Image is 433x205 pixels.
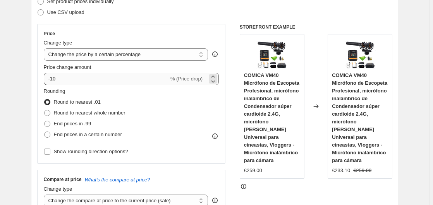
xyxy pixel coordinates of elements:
span: Use CSV upload [47,9,84,15]
img: 710t0lqK2ML_80x.jpg [256,38,287,69]
strike: €259.00 [353,167,371,174]
span: End prices in a certain number [54,132,122,137]
span: End prices in .99 [54,121,91,126]
div: €259.00 [244,167,262,174]
h3: Price [44,31,55,37]
span: Round to nearest .01 [54,99,101,105]
span: Price change amount [44,64,91,70]
span: % (Price drop) [170,76,203,82]
span: Rounding [44,88,65,94]
span: COMICA VM40 Micrófono de Escopeta Profesional, micrófono inalámbrico de Condensador súper cardioi... [244,72,299,163]
span: Change type [44,186,72,192]
span: Change type [44,40,72,46]
input: -15 [44,73,169,85]
span: Round to nearest whole number [54,110,125,116]
span: COMICA VM40 Micrófono de Escopeta Profesional, micrófono inalámbrico de Condensador súper cardioi... [332,72,387,163]
h3: Compare at price [44,176,82,183]
div: help [211,50,219,58]
img: 710t0lqK2ML_80x.jpg [345,38,376,69]
div: €233.10 [332,167,350,174]
div: help [211,196,219,204]
button: What's the compare at price? [85,177,150,183]
span: Show rounding direction options? [54,149,128,154]
h6: STOREFRONT EXAMPLE [240,24,393,30]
